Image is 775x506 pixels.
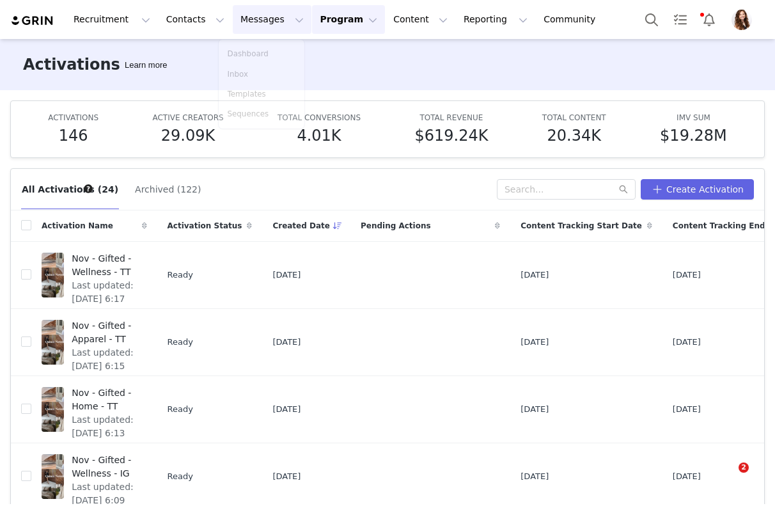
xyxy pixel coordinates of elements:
span: Nov - Gifted - Wellness - IG [72,454,139,480]
a: Tasks [666,5,694,34]
i: icon: search [619,185,628,194]
button: Content [386,5,455,34]
a: Nov - Gifted - Wellness - TTLast updated: [DATE] 6:17 PM [42,249,147,301]
span: Nov - Gifted - Wellness - TT [72,252,139,279]
button: Search [638,5,666,34]
h3: Activations [23,53,120,76]
span: IMV SUM [677,113,710,122]
span: Ready [168,403,193,416]
div: Tooltip anchor [82,183,94,194]
h5: 146 [59,124,88,147]
span: TOTAL CONTENT [542,113,606,122]
h5: 4.01K [297,124,341,147]
h5: 20.34K [547,124,601,147]
span: [DATE] [272,269,301,281]
span: Last updated: [DATE] 6:13 PM [72,413,139,454]
span: Created Date [272,220,330,232]
img: 3a81e7dd-2763-43cb-b835-f4e8b5551fbf.jpg [732,10,752,30]
span: [DATE] [521,403,549,416]
span: Nov - Gifted - Home - TT [72,386,139,413]
p: Templates [228,88,266,100]
span: ACTIVATIONS [48,113,98,122]
span: Nov - Gifted - Apparel - TT [72,319,139,346]
span: [DATE] [673,403,701,416]
span: ACTIVE CREATORS [152,113,223,122]
span: Ready [168,470,193,483]
a: Nov - Gifted - Wellness - IGLast updated: [DATE] 6:09 PM [42,451,147,502]
h5: 29.09K [161,124,215,147]
button: Create Activation [641,179,754,200]
span: [DATE] [272,470,301,483]
span: Last updated: [DATE] 6:15 PM [72,346,139,386]
span: [DATE] [521,470,549,483]
button: Reporting [456,5,535,34]
span: Content Tracking Start Date [521,220,642,232]
button: Contacts [159,5,232,34]
button: Program [312,5,385,34]
a: Nov - Gifted - Apparel - TTLast updated: [DATE] 6:15 PM [42,317,147,368]
button: Profile [724,10,765,30]
span: Ready [168,269,193,281]
a: Community [536,5,609,34]
h5: $19.28M [660,124,727,147]
button: Messages [233,5,311,34]
span: Ready [168,336,193,349]
input: Search... [497,179,636,200]
span: [DATE] [272,403,301,416]
div: Tooltip anchor [122,59,169,72]
button: All Activations (24) [21,179,119,200]
span: Activation Status [168,220,242,232]
span: [DATE] [673,336,701,349]
span: Last updated: [DATE] 6:17 PM [72,279,139,319]
span: TOTAL REVENUE [419,113,483,122]
span: [DATE] [673,470,701,483]
h5: $619.24K [414,124,488,147]
span: Activation Name [42,220,113,232]
span: [DATE] [521,269,549,281]
span: [DATE] [521,336,549,349]
span: 2 [739,463,749,473]
button: Notifications [695,5,723,34]
iframe: Intercom live chat [712,463,743,493]
p: Sequences [228,109,269,120]
button: Archived (122) [134,179,201,200]
span: Pending Actions [361,220,431,232]
button: Recruitment [66,5,158,34]
img: grin logo [10,15,55,27]
p: Dashboard [228,49,269,60]
p: Inbox [228,68,248,80]
a: Nov - Gifted - Home - TTLast updated: [DATE] 6:13 PM [42,384,147,435]
span: [DATE] [272,336,301,349]
span: [DATE] [673,269,701,281]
